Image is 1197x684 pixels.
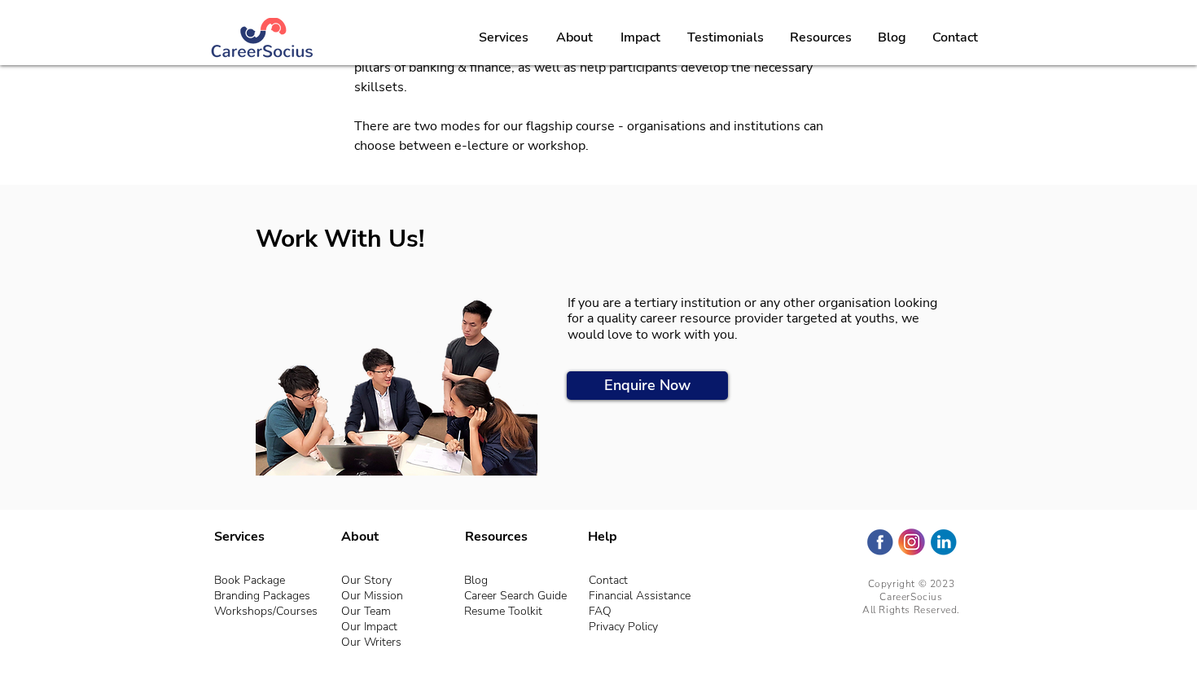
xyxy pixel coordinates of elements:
[465,17,541,58] a: Services
[612,17,669,58] p: Impact
[870,17,914,58] p: Blog
[866,528,894,556] img: Facebook - CareerSocius
[589,588,691,603] a: Financial Assistance
[864,17,919,58] a: Blog
[256,222,424,256] span: Work With Us!
[674,17,776,58] a: Testimonials
[924,17,986,58] p: Contact
[341,588,403,603] a: Our Mission
[465,528,528,546] span: Resources
[214,588,310,603] a: Branding Packages
[341,634,401,650] a: Our Writers
[214,603,318,619] a: Workshops/Courses
[464,572,488,588] a: Blog
[782,17,860,58] p: Resources
[679,17,772,58] p: Testimonials
[567,371,728,400] a: Enquire Now
[776,17,864,58] a: Resources
[929,528,958,556] img: LinkedIn- CareerSocius
[341,528,379,546] span: About
[464,588,567,603] a: Career Search Guide
[210,18,315,58] img: Logo Blue (#283972) png.png
[868,577,955,603] span: Copyright © 2023 CareerSocius
[604,375,691,396] span: Enquire Now
[465,17,991,58] nav: Site
[341,572,392,588] a: Our Story
[862,603,960,616] span: All Rights Reserved.
[606,17,674,58] a: Impact
[548,17,601,58] p: About
[589,572,628,588] a: Contact
[589,603,612,619] a: FAQ
[256,296,537,476] img: duogengworkshop.png
[568,296,951,343] p: If you are a tertiary institution or any other organisation looking for a quality career resource...
[471,17,537,58] p: Services
[897,528,926,556] img: Instagram (Circle)
[464,603,542,619] a: Resume Toolkit
[866,528,958,556] ul: Social Bar
[214,572,285,588] a: Book Package
[589,619,658,634] a: Privacy Policy
[541,17,606,58] a: About
[919,17,991,58] a: Contact
[214,528,265,546] span: Services
[588,528,617,546] span: Help
[341,619,397,634] a: Our Impact
[354,117,826,155] span: There are two modes for our flagship course - organisations and institutions can choose between e...
[341,603,391,619] a: Our Team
